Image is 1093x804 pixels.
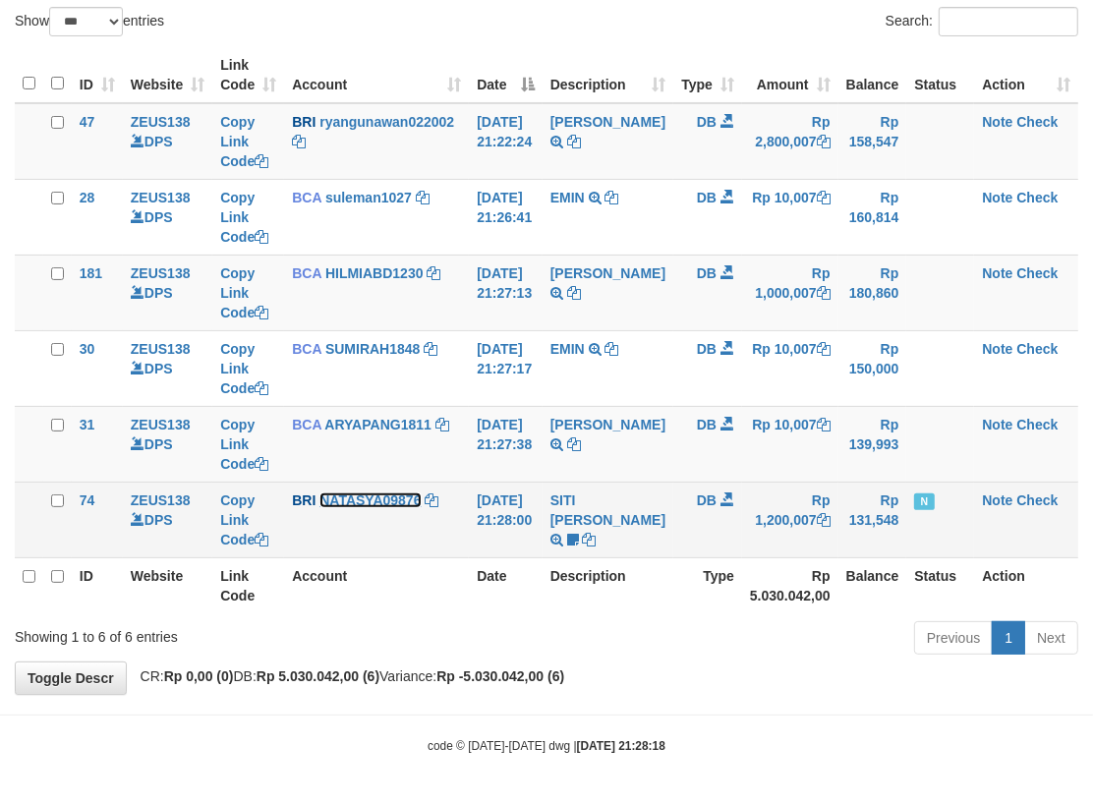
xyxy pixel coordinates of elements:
a: ARYAPANG1811 [324,417,431,432]
a: Check [1016,417,1058,432]
td: Rp 131,548 [838,482,907,557]
a: ZEUS138 [131,417,191,432]
th: Link Code: activate to sort column ascending [212,47,284,103]
span: BCA [292,265,321,281]
a: Previous [914,621,993,655]
th: Action: activate to sort column ascending [974,47,1078,103]
th: Description: activate to sort column ascending [543,47,673,103]
a: EMIN [550,341,585,357]
a: Check [1016,492,1058,508]
a: Copy ARYAPANG1811 to clipboard [435,417,449,432]
a: Copy Rp 10,007 to clipboard [817,417,831,432]
td: [DATE] 21:27:38 [469,406,543,482]
a: SUMIRAH1848 [325,341,420,357]
span: 181 [80,265,102,281]
strong: Rp -5.030.042,00 (6) [436,668,564,684]
small: code © [DATE]-[DATE] dwg | [428,739,665,753]
a: Note [982,114,1012,130]
a: ZEUS138 [131,265,191,281]
a: Note [982,492,1012,508]
a: Check [1016,265,1058,281]
th: Type: activate to sort column ascending [673,47,742,103]
td: Rp 158,547 [838,103,907,180]
a: Copy EMIN to clipboard [605,190,619,205]
a: Copy HILMIABD1230 to clipboard [427,265,440,281]
td: [DATE] 21:27:17 [469,330,543,406]
a: Check [1016,190,1058,205]
th: Balance [838,557,907,613]
a: Note [982,417,1012,432]
a: [PERSON_NAME] [550,114,665,130]
th: Type [673,557,742,613]
span: 47 [80,114,95,130]
th: Website [123,557,212,613]
a: [PERSON_NAME] [550,265,665,281]
a: Copy Rp 2,800,007 to clipboard [817,134,831,149]
a: Copy Rp 10,007 to clipboard [817,190,831,205]
td: Rp 10,007 [742,406,838,482]
span: BCA [292,417,321,432]
a: Copy SUMIRAH1848 to clipboard [424,341,437,357]
td: DPS [123,406,212,482]
a: Note [982,265,1012,281]
a: ryangunawan022002 [319,114,454,130]
a: Toggle Descr [15,661,127,695]
a: ZEUS138 [131,492,191,508]
a: Copy Link Code [220,492,268,547]
th: Action [974,557,1078,613]
div: Showing 1 to 6 of 6 entries [15,619,440,647]
th: Amount: activate to sort column ascending [742,47,838,103]
span: 31 [80,417,95,432]
th: Status [906,47,974,103]
a: Note [982,341,1012,357]
a: Copy SADAM HAPIPI to clipboard [567,285,581,301]
th: Status [906,557,974,613]
a: ZEUS138 [131,114,191,130]
th: Description [543,557,673,613]
a: NATASYA09876 [319,492,421,508]
a: SITI [PERSON_NAME] [550,492,665,528]
td: DPS [123,330,212,406]
input: Search: [939,7,1078,36]
a: HILMIABD1230 [325,265,424,281]
a: Copy Link Code [220,114,268,169]
td: [DATE] 21:22:24 [469,103,543,180]
a: EMIN [550,190,585,205]
label: Search: [886,7,1078,36]
a: Check [1016,341,1058,357]
th: ID: activate to sort column ascending [72,47,123,103]
a: Copy suleman1027 to clipboard [416,190,430,205]
td: Rp 1,200,007 [742,482,838,557]
td: [DATE] 21:26:41 [469,179,543,255]
a: Copy NATASYA09876 to clipboard [425,492,438,508]
td: Rp 10,007 [742,330,838,406]
a: ZEUS138 [131,190,191,205]
span: DB [697,265,717,281]
span: BRI [292,114,316,130]
td: [DATE] 21:28:00 [469,482,543,557]
th: Date [469,557,543,613]
a: Copy Link Code [220,265,268,320]
span: 74 [80,492,95,508]
span: 30 [80,341,95,357]
a: Copy Link Code [220,417,268,472]
span: BCA [292,341,321,357]
th: Date: activate to sort column descending [469,47,543,103]
strong: Rp 0,00 (0) [164,668,234,684]
td: Rp 2,800,007 [742,103,838,180]
th: Balance [838,47,907,103]
span: 28 [80,190,95,205]
a: [PERSON_NAME] [550,417,665,432]
strong: Rp 5.030.042,00 (6) [257,668,379,684]
a: Copy Rp 10,007 to clipboard [817,341,831,357]
a: Copy EMIN to clipboard [605,341,619,357]
a: Copy Link Code [220,190,268,245]
a: Copy Rp 1,200,007 to clipboard [817,512,831,528]
span: DB [697,190,717,205]
a: suleman1027 [325,190,412,205]
a: ZEUS138 [131,341,191,357]
td: Rp 180,860 [838,255,907,330]
td: Rp 139,993 [838,406,907,482]
a: Copy RYAN GUNAWAN to clipboard [567,134,581,149]
td: Rp 150,000 [838,330,907,406]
